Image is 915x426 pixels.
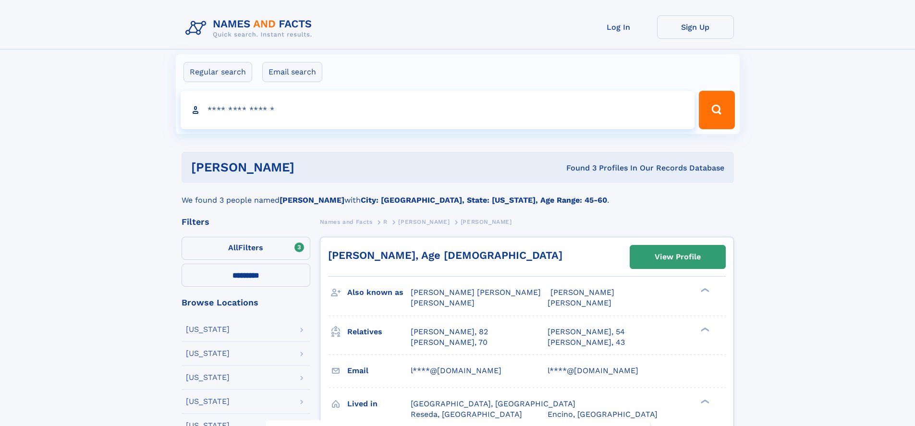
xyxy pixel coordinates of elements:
h1: [PERSON_NAME] [191,161,430,173]
span: [GEOGRAPHIC_DATA], [GEOGRAPHIC_DATA] [411,399,575,408]
div: View Profile [655,246,701,268]
a: View Profile [630,245,725,268]
span: Reseda, [GEOGRAPHIC_DATA] [411,410,522,419]
a: [PERSON_NAME] [398,216,450,228]
div: ❯ [698,398,710,404]
a: R [383,216,388,228]
b: [PERSON_NAME] [280,195,344,205]
a: [PERSON_NAME], 54 [548,327,625,337]
b: City: [GEOGRAPHIC_DATA], State: [US_STATE], Age Range: 45-60 [361,195,607,205]
div: [US_STATE] [186,374,230,381]
span: [PERSON_NAME] [PERSON_NAME] [411,288,541,297]
a: [PERSON_NAME], 82 [411,327,488,337]
div: Browse Locations [182,298,310,307]
div: ❯ [698,326,710,332]
span: [PERSON_NAME] [461,219,512,225]
div: We found 3 people named with . [182,183,734,206]
a: Log In [580,15,657,39]
span: R [383,219,388,225]
span: All [228,243,238,252]
span: [PERSON_NAME] [550,288,614,297]
h3: Email [347,363,411,379]
span: [PERSON_NAME] [411,298,475,307]
a: [PERSON_NAME], Age [DEMOGRAPHIC_DATA] [328,249,562,261]
div: Found 3 Profiles In Our Records Database [430,163,724,173]
h3: Relatives [347,324,411,340]
h3: Lived in [347,396,411,412]
h3: Also known as [347,284,411,301]
a: Names and Facts [320,216,373,228]
button: Search Button [699,91,734,129]
a: [PERSON_NAME], 43 [548,337,625,348]
span: Encino, [GEOGRAPHIC_DATA] [548,410,658,419]
a: Sign Up [657,15,734,39]
img: Logo Names and Facts [182,15,320,41]
div: ❯ [698,287,710,293]
input: search input [181,91,695,129]
label: Regular search [183,62,252,82]
span: [PERSON_NAME] [398,219,450,225]
div: [US_STATE] [186,398,230,405]
label: Email search [262,62,322,82]
div: [US_STATE] [186,326,230,333]
div: Filters [182,218,310,226]
a: [PERSON_NAME], 70 [411,337,488,348]
span: [PERSON_NAME] [548,298,611,307]
label: Filters [182,237,310,260]
div: [US_STATE] [186,350,230,357]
